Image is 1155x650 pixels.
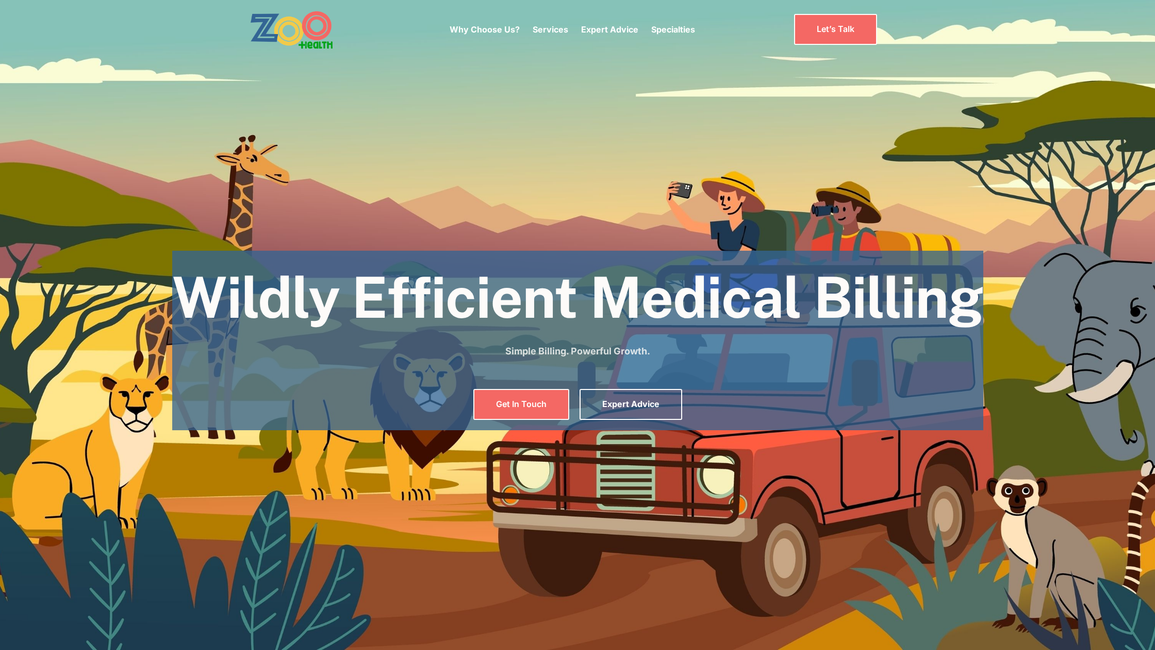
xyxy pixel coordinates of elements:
[533,23,568,36] p: Services
[651,8,695,51] div: Specialties
[473,389,569,419] a: Get In Touch
[651,24,695,35] a: Specialties
[505,346,650,356] strong: Simple Billing. Powerful Growth.
[533,8,568,51] div: Services
[580,389,682,419] a: Expert Advice
[172,266,983,329] h1: Wildly Efficient Medical Billing
[450,24,520,35] a: Why Choose Us?
[250,10,361,49] a: home
[581,24,638,35] a: Expert Advice
[794,14,877,44] a: Let’s Talk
